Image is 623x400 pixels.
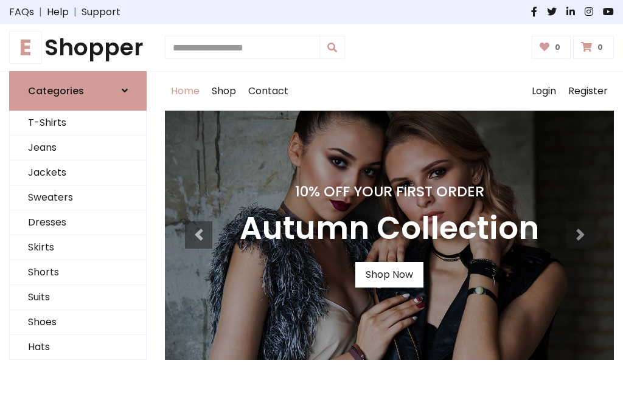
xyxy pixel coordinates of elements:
a: Skirts [10,235,146,260]
span: E [9,31,42,64]
a: EShopper [9,34,147,61]
a: Shorts [10,260,146,285]
a: Suits [10,285,146,310]
a: Support [82,5,120,19]
a: Shoes [10,310,146,335]
a: FAQs [9,5,34,19]
a: Shop Now [355,262,423,288]
h6: Categories [28,85,84,97]
h1: Shopper [9,34,147,61]
span: | [69,5,82,19]
a: Jackets [10,160,146,185]
a: Home [165,72,206,111]
a: Login [526,72,562,111]
h3: Autumn Collection [240,210,539,247]
a: Sweaters [10,185,146,210]
span: | [34,5,47,19]
span: 0 [552,42,563,53]
a: 0 [532,36,571,59]
a: Help [47,5,69,19]
a: Dresses [10,210,146,235]
a: Register [562,72,614,111]
span: 0 [594,42,606,53]
a: Jeans [10,136,146,160]
a: T-Shirts [10,111,146,136]
a: Categories [9,71,147,111]
a: 0 [573,36,614,59]
a: Hats [10,335,146,360]
a: Shop [206,72,242,111]
h4: 10% Off Your First Order [240,183,539,200]
a: Contact [242,72,294,111]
